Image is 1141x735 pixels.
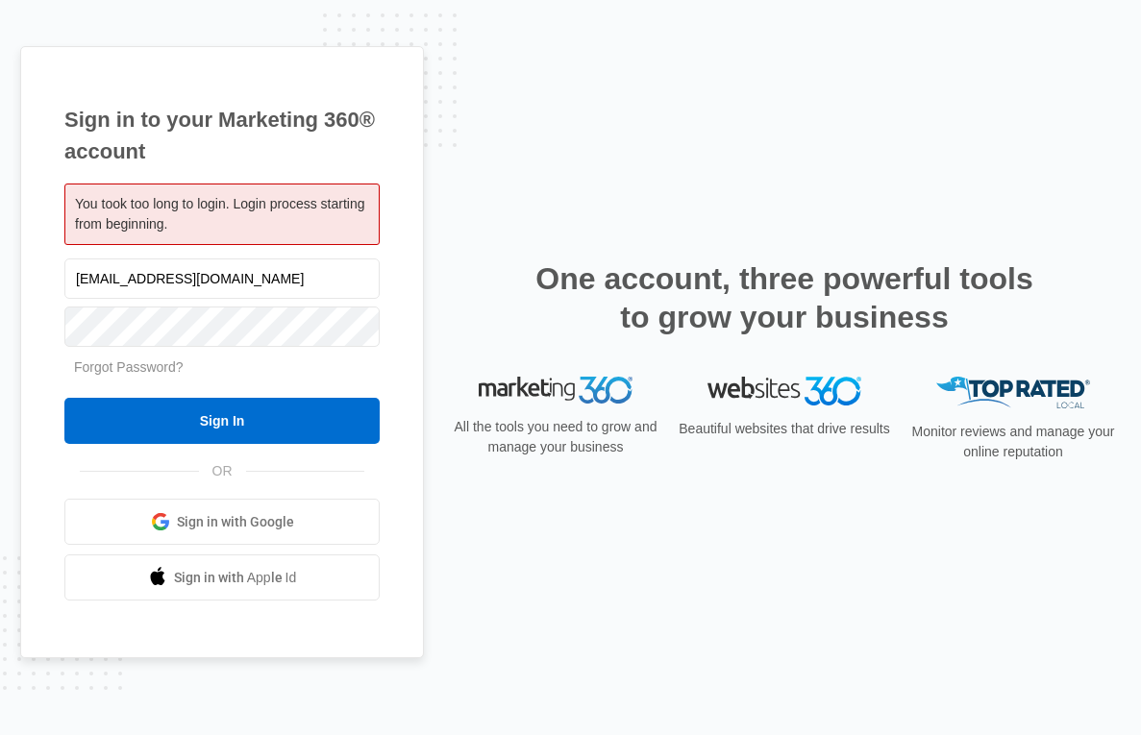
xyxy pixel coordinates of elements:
span: Sign in with Apple Id [174,568,297,588]
span: Sign in with Google [177,512,294,532]
img: Websites 360 [707,377,861,404]
p: All the tools you need to grow and manage your business [448,417,663,457]
p: Monitor reviews and manage your online reputation [905,422,1121,462]
h2: One account, three powerful tools to grow your business [530,259,1039,336]
a: Sign in with Google [64,499,380,545]
input: Sign In [64,398,380,444]
img: Marketing 360 [479,377,633,404]
span: OR [199,461,246,481]
a: Sign in with Apple Id [64,554,380,600]
input: Email [64,258,380,299]
span: You took too long to login. Login process starting from beginning. [75,196,364,232]
p: Beautiful websites that drive results [677,419,892,439]
img: Top Rated Local [936,377,1090,408]
a: Forgot Password? [74,359,184,375]
h1: Sign in to your Marketing 360® account [64,104,380,167]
